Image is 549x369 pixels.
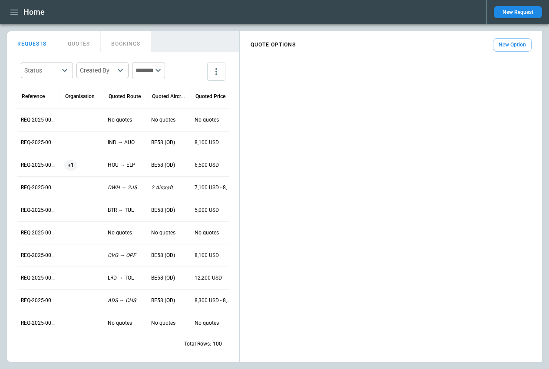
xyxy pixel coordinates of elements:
[184,340,211,348] p: Total Rows:
[21,297,57,304] p: REQ-2025-000310
[151,229,188,237] p: No quotes
[22,93,45,99] div: Reference
[64,154,77,176] span: +1
[24,66,59,75] div: Status
[101,31,151,52] button: BOOKINGS
[108,207,144,214] p: BTR → TUL
[195,161,231,169] p: 6,500 USD
[493,38,532,52] button: New Option
[213,340,222,348] p: 100
[65,93,95,99] div: Organisation
[151,116,188,124] p: No quotes
[21,229,57,237] p: REQ-2025-000313
[21,139,57,146] p: REQ-2025-000317
[108,274,144,282] p: LRD → TOL
[108,161,144,169] p: HOU → ELP
[195,297,231,304] p: 8,300 USD - 8,600 USD
[21,116,57,124] p: REQ-2025-000318
[195,320,231,327] p: No quotes
[151,207,188,214] p: BE58 (OD)
[7,31,57,52] button: REQUESTS
[108,297,144,304] p: ADS → CHS
[151,139,188,146] p: BE58 (OD)
[151,274,188,282] p: BE58 (OD)
[21,184,57,191] p: REQ-2025-000315
[108,252,144,259] p: CVG → OPF
[23,7,45,17] h1: Home
[195,139,231,146] p: 8,100 USD
[195,184,231,191] p: 7,100 USD - 8,100 USD
[21,320,57,327] p: REQ-2025-000309
[251,43,296,47] h4: QUOTE OPTIONS
[21,207,57,214] p: REQ-2025-000314
[195,207,231,214] p: 5,000 USD
[494,6,542,18] button: New Request
[195,274,231,282] p: 12,200 USD
[195,252,231,259] p: 8,100 USD
[108,116,144,124] p: No quotes
[195,229,231,237] p: No quotes
[21,161,57,169] p: REQ-2025-000316
[151,252,188,259] p: BE58 (OD)
[21,252,57,259] p: REQ-2025-000312
[109,93,141,99] div: Quoted Route
[152,93,187,99] div: Quoted Aircraft
[151,320,188,327] p: No quotes
[240,35,542,55] div: scrollable content
[108,229,144,237] p: No quotes
[207,63,225,81] button: more
[108,139,144,146] p: IND → AUO
[57,31,101,52] button: QUOTES
[151,297,188,304] p: BE58 (OD)
[21,274,57,282] p: REQ-2025-000311
[108,184,144,191] p: DWH → 2J5
[151,184,188,191] p: 2 Aircraft
[151,161,188,169] p: BE58 (OD)
[195,93,225,99] div: Quoted Price
[108,320,144,327] p: No quotes
[195,116,231,124] p: No quotes
[80,66,115,75] div: Created By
